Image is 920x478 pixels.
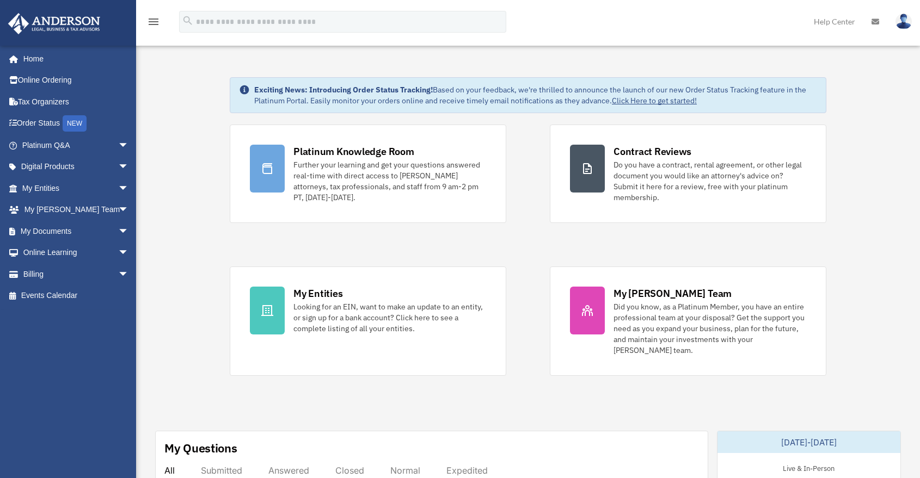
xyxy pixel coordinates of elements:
[8,156,145,178] a: Digital Productsarrow_drop_down
[5,13,103,34] img: Anderson Advisors Platinum Portal
[612,96,697,105] a: Click Here to get started!
[254,85,433,95] strong: Exciting News: Introducing Order Status Tracking!
[335,465,364,476] div: Closed
[8,134,145,156] a: Platinum Q&Aarrow_drop_down
[8,177,145,199] a: My Entitiesarrow_drop_down
[8,199,145,221] a: My [PERSON_NAME] Teamarrow_drop_down
[254,84,817,106] div: Based on your feedback, we're thrilled to announce the launch of our new Order Status Tracking fe...
[774,462,843,473] div: Live & In-Person
[182,15,194,27] i: search
[550,266,826,376] a: My [PERSON_NAME] Team Did you know, as a Platinum Member, you have an entire professional team at...
[118,156,140,178] span: arrow_drop_down
[614,301,806,356] div: Did you know, as a Platinum Member, you have an entire professional team at your disposal? Get th...
[8,242,145,264] a: Online Learningarrow_drop_down
[550,125,826,223] a: Contract Reviews Do you have a contract, rental agreement, or other legal document you would like...
[147,15,160,28] i: menu
[293,159,486,203] div: Further your learning and get your questions answered real-time with direct access to [PERSON_NAM...
[8,220,145,242] a: My Documentsarrow_drop_down
[164,465,175,476] div: All
[614,287,732,300] div: My [PERSON_NAME] Team
[118,199,140,221] span: arrow_drop_down
[8,263,145,285] a: Billingarrow_drop_down
[293,145,414,158] div: Platinum Knowledge Room
[446,465,488,476] div: Expedited
[614,159,806,203] div: Do you have a contract, rental agreement, or other legal document you would like an attorney's ad...
[8,285,145,307] a: Events Calendar
[614,145,691,158] div: Contract Reviews
[8,91,145,113] a: Tax Organizers
[118,177,140,200] span: arrow_drop_down
[8,48,140,70] a: Home
[8,70,145,91] a: Online Ordering
[164,440,237,456] div: My Questions
[201,465,242,476] div: Submitted
[118,242,140,264] span: arrow_drop_down
[390,465,420,476] div: Normal
[147,19,160,28] a: menu
[63,115,87,132] div: NEW
[118,220,140,243] span: arrow_drop_down
[717,431,901,453] div: [DATE]-[DATE]
[230,125,506,223] a: Platinum Knowledge Room Further your learning and get your questions answered real-time with dire...
[118,134,140,157] span: arrow_drop_down
[118,263,140,285] span: arrow_drop_down
[293,301,486,334] div: Looking for an EIN, want to make an update to an entity, or sign up for a bank account? Click her...
[268,465,309,476] div: Answered
[896,14,912,29] img: User Pic
[230,266,506,376] a: My Entities Looking for an EIN, want to make an update to an entity, or sign up for a bank accoun...
[293,287,342,300] div: My Entities
[8,113,145,135] a: Order StatusNEW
